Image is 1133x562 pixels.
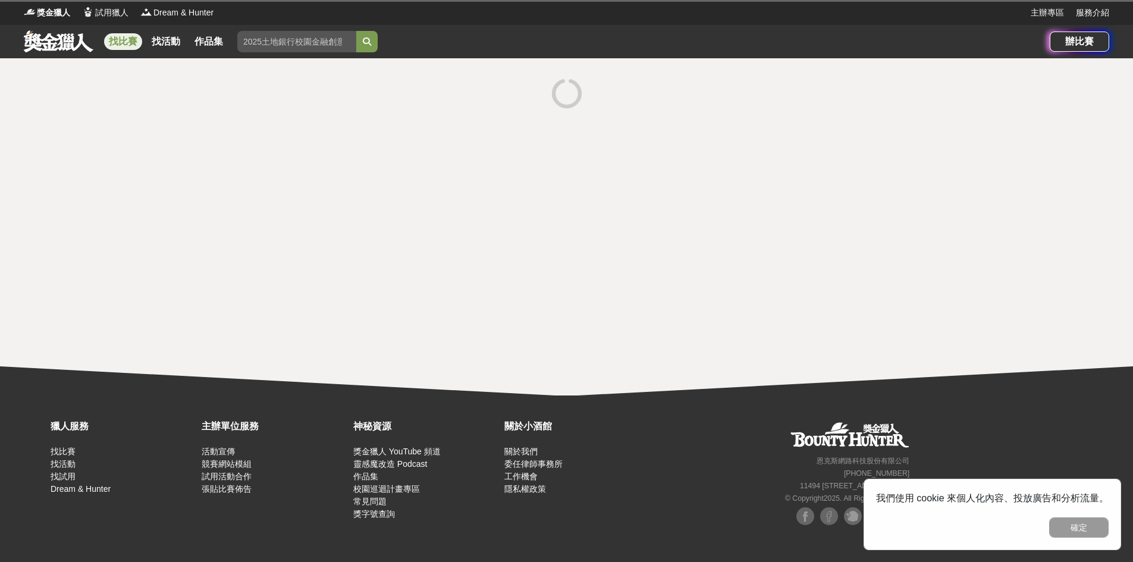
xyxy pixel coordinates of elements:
[353,447,441,456] a: 獎金獵人 YouTube 頻道
[104,33,142,50] a: 找比賽
[1031,7,1064,19] a: 主辦專區
[1049,517,1109,538] button: 確定
[202,472,252,481] a: 試用活動合作
[844,469,909,478] small: [PHONE_NUMBER]
[140,7,214,19] a: LogoDream & Hunter
[82,7,128,19] a: Logo試用獵人
[237,31,356,52] input: 2025土地銀行校園金融創意挑戰賽：從你出發 開啟智慧金融新頁
[876,493,1109,503] span: 我們使用 cookie 來個人化內容、投放廣告和分析流量。
[353,509,395,519] a: 獎字號查詢
[504,419,649,434] div: 關於小酒館
[24,7,70,19] a: Logo獎金獵人
[504,447,538,456] a: 關於我們
[504,484,546,494] a: 隱私權政策
[796,507,814,525] img: Facebook
[504,459,563,469] a: 委任律師事務所
[153,7,214,19] span: Dream & Hunter
[190,33,228,50] a: 作品集
[37,7,70,19] span: 獎金獵人
[51,459,76,469] a: 找活動
[51,472,76,481] a: 找試用
[353,472,378,481] a: 作品集
[202,447,235,456] a: 活動宣傳
[353,459,427,469] a: 靈感魔改造 Podcast
[844,507,862,525] img: Plurk
[817,457,909,465] small: 恩克斯網路科技股份有限公司
[24,6,36,18] img: Logo
[82,6,94,18] img: Logo
[95,7,128,19] span: 試用獵人
[353,419,498,434] div: 神秘資源
[353,497,387,506] a: 常見問題
[147,33,185,50] a: 找活動
[51,419,196,434] div: 獵人服務
[785,494,909,503] small: © Copyright 2025 . All Rights Reserved.
[51,484,111,494] a: Dream & Hunter
[202,419,347,434] div: 主辦單位服務
[353,484,420,494] a: 校園巡迴計畫專區
[1050,32,1109,52] a: 辦比賽
[504,472,538,481] a: 工作機會
[202,459,252,469] a: 競賽網站模組
[1076,7,1109,19] a: 服務介紹
[800,482,909,490] small: 11494 [STREET_ADDRESS] 3 樓
[51,447,76,456] a: 找比賽
[202,484,252,494] a: 張貼比賽佈告
[820,507,838,525] img: Facebook
[140,6,152,18] img: Logo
